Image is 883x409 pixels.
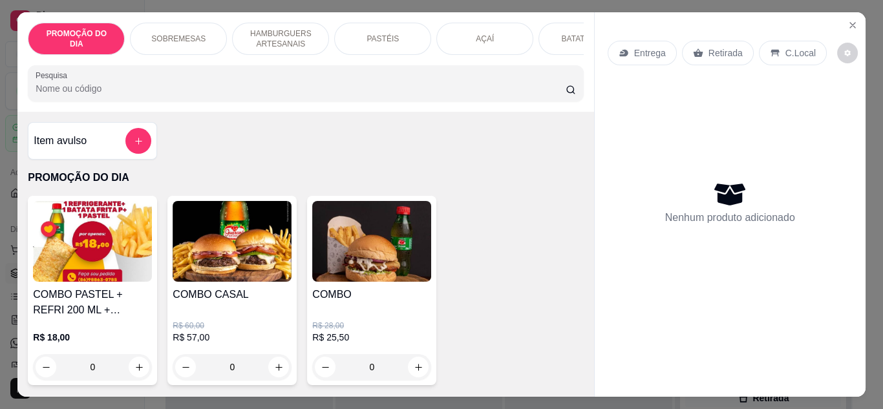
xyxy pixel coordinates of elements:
p: PROMOÇÃO DO DIA [28,170,583,185]
p: BATATA FRITA [562,34,613,44]
p: Entrega [634,47,666,59]
button: decrease-product-quantity [175,357,196,377]
h4: COMBO [312,287,431,302]
h4: COMBO CASAL [173,287,292,302]
p: PROMOÇÃO DO DIA [39,28,114,49]
button: increase-product-quantity [408,357,429,377]
p: Nenhum produto adicionado [665,210,795,225]
button: decrease-product-quantity [315,357,335,377]
p: AÇAÍ [476,34,494,44]
button: Close [842,15,863,36]
p: HAMBURGUERS ARTESANAIS [243,28,318,49]
p: R$ 25,50 [312,331,431,344]
button: increase-product-quantity [268,357,289,377]
p: PASTÉIS [367,34,399,44]
img: product-image [33,201,152,282]
img: product-image [312,201,431,282]
p: R$ 28,00 [312,320,431,331]
p: R$ 18,00 [33,331,152,344]
p: Retirada [708,47,743,59]
input: Pesquisa [36,82,566,95]
p: R$ 57,00 [173,331,292,344]
h4: COMBO PASTEL + REFRI 200 ML + PORÇÃO BATATA P [33,287,152,318]
button: add-separate-item [125,128,151,154]
button: decrease-product-quantity [837,43,858,63]
label: Pesquisa [36,70,72,81]
p: C.Local [785,47,816,59]
img: product-image [173,201,292,282]
p: R$ 60,00 [173,320,292,331]
p: SOBREMESAS [151,34,206,44]
h4: Item avulso [34,133,87,149]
